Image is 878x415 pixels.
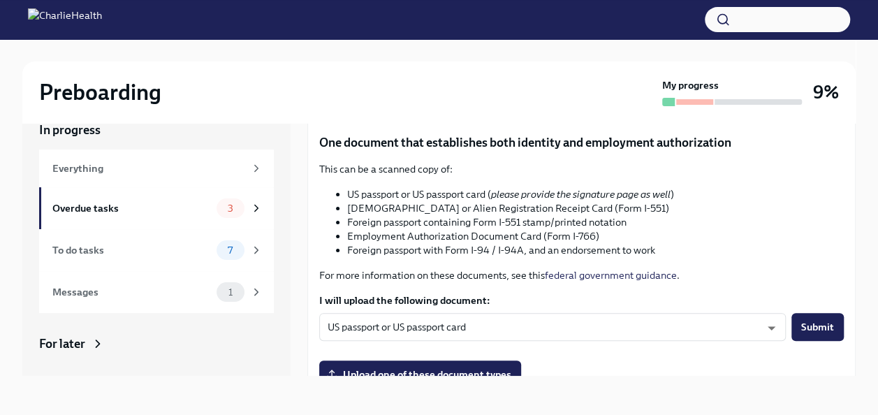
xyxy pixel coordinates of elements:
[319,268,844,282] p: For more information on these documents, see this .
[319,134,844,151] p: One document that establishes both identity and employment authorization
[39,335,85,352] div: For later
[319,162,844,176] p: This can be a scanned copy of:
[52,242,211,258] div: To do tasks
[39,229,274,271] a: To do tasks7
[347,243,844,257] li: Foreign passport with Form I-94 / I-94A, and an endorsement to work
[52,161,244,176] div: Everything
[329,367,511,381] span: Upload one of these document types
[347,215,844,229] li: Foreign passport containing Form I-551 stamp/printed notation
[39,78,161,106] h2: Preboarding
[319,293,844,307] label: I will upload the following document:
[28,8,102,31] img: CharlieHealth
[39,271,274,313] a: Messages1
[319,313,786,341] div: US passport or US passport card
[319,361,521,388] label: Upload one of these document types
[39,122,274,138] a: In progress
[39,187,274,229] a: Overdue tasks3
[52,201,211,216] div: Overdue tasks
[545,269,677,282] a: federal government guidance
[662,78,719,92] strong: My progress
[813,80,839,105] h3: 9%
[347,229,844,243] li: Employment Authorization Document Card (Form I-766)
[39,150,274,187] a: Everything
[347,201,844,215] li: [DEMOGRAPHIC_DATA] or Alien Registration Receipt Card (Form I-551)
[220,287,241,298] span: 1
[347,187,844,201] li: US passport or US passport card ( )
[39,374,274,391] a: Archived
[791,313,844,341] button: Submit
[52,284,211,300] div: Messages
[491,188,671,201] em: please provide the signature page as well
[39,335,274,352] a: For later
[801,320,834,334] span: Submit
[219,203,242,214] span: 3
[219,245,241,256] span: 7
